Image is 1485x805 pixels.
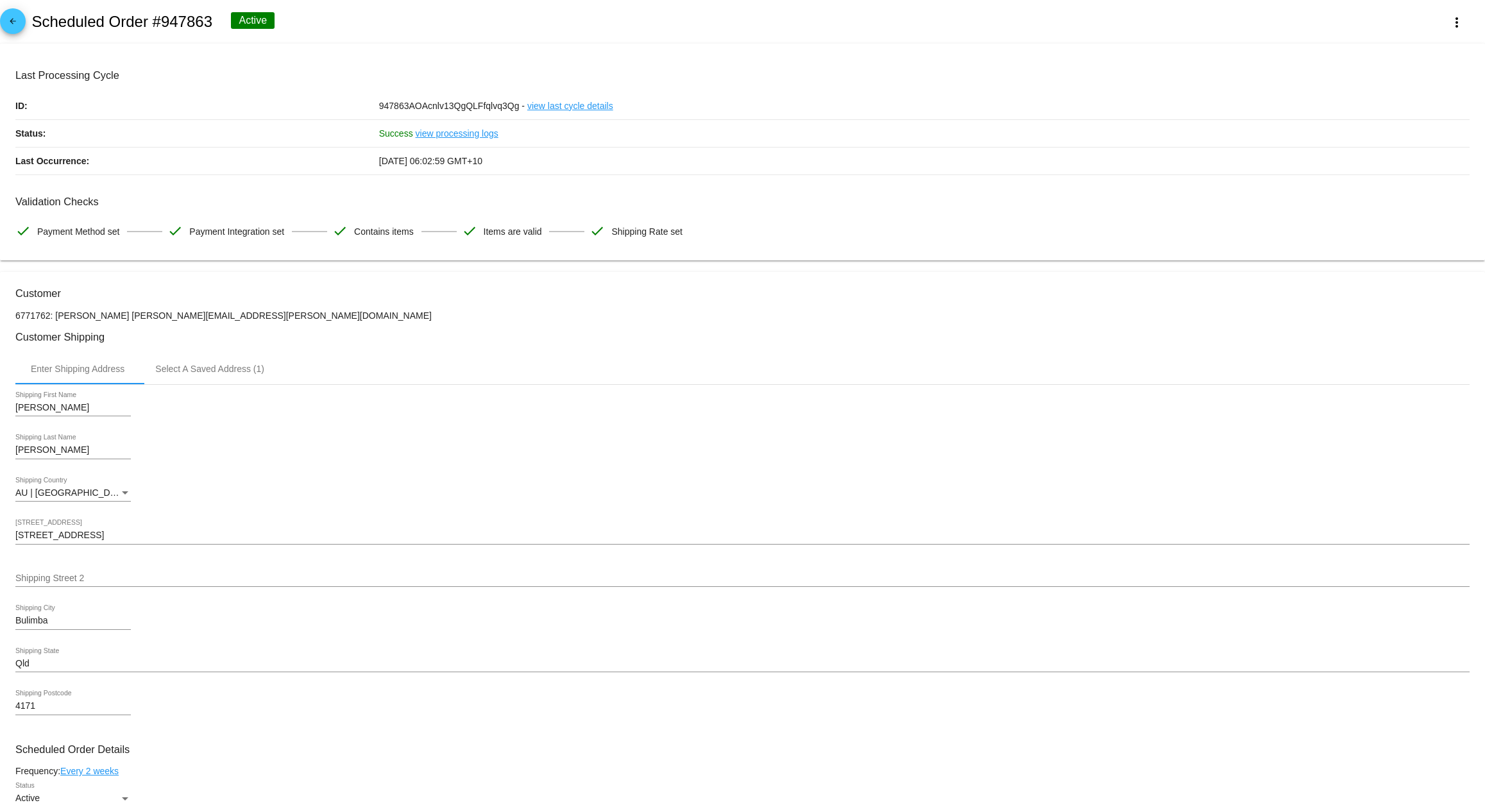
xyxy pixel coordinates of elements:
mat-icon: check [462,223,477,239]
h3: Last Processing Cycle [15,69,1470,81]
p: Last Occurrence: [15,148,379,174]
span: [DATE] 06:02:59 GMT+10 [379,156,482,166]
mat-icon: check [167,223,183,239]
h3: Customer Shipping [15,331,1470,343]
div: Enter Shipping Address [31,364,124,374]
div: Frequency: [15,766,1470,776]
div: Active [231,12,275,29]
p: 6771762: [PERSON_NAME] [PERSON_NAME][EMAIL_ADDRESS][PERSON_NAME][DOMAIN_NAME] [15,310,1470,321]
mat-select: Shipping Country [15,488,131,498]
h3: Validation Checks [15,196,1470,208]
mat-icon: check [590,223,605,239]
span: Payment Integration set [189,218,284,245]
h3: Scheduled Order Details [15,743,1470,756]
h3: Customer [15,287,1470,300]
input: Shipping Street 2 [15,573,1470,584]
div: Select A Saved Address (1) [155,364,264,374]
input: Shipping Postcode [15,701,131,711]
input: Shipping Last Name [15,445,131,455]
span: Items are valid [484,218,542,245]
span: Success [379,128,413,139]
span: Shipping Rate set [611,218,683,245]
span: 947863AOAcnlv13QgQLFfqlvq3Qg - [379,101,525,111]
mat-icon: check [15,223,31,239]
a: view last cycle details [527,92,613,119]
a: view processing logs [416,120,498,147]
h2: Scheduled Order #947863 [31,13,212,31]
input: Shipping State [15,659,1470,669]
input: Shipping City [15,616,131,626]
p: ID: [15,92,379,119]
a: Every 2 weeks [60,766,119,776]
span: Contains items [354,218,414,245]
mat-icon: more_vert [1449,15,1464,30]
mat-icon: arrow_back [5,17,21,32]
span: Active [15,793,40,803]
mat-icon: check [332,223,348,239]
p: Status: [15,120,379,147]
mat-select: Status [15,793,131,804]
input: Shipping Street 1 [15,530,1470,541]
span: AU | [GEOGRAPHIC_DATA] [15,487,129,498]
input: Shipping First Name [15,403,131,413]
span: Payment Method set [37,218,119,245]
